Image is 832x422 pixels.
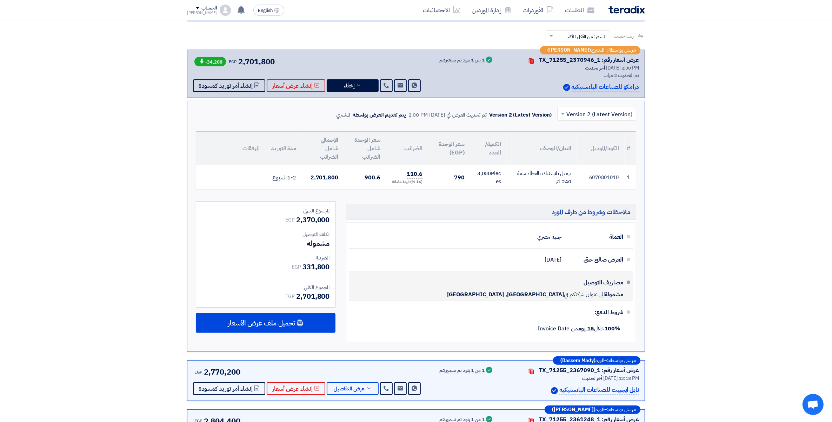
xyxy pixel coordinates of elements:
[428,132,470,165] th: سعر الوحدة (EGP)
[272,173,296,182] span: 1-2 اسبوع
[603,375,639,382] span: [DATE] 12:18 PM
[564,291,605,298] span: الى عنوان شركتكم في
[607,407,636,412] span: مرسل بواسطة:
[392,179,422,185] div: (14 %) قيمة مضافة
[582,375,602,382] span: أخر تحديث
[196,132,265,165] th: المرفقات
[567,33,606,40] span: السعر: من الأقل للأكثر
[547,48,591,53] b: ([PERSON_NAME])
[502,72,639,79] div: تم التحديث 2 مرات
[439,368,485,374] div: 1 من 1 بنود تم تسعيرهم
[193,382,265,395] button: إنشاء أمر توريد كمسودة
[327,79,379,92] button: إخفاء
[194,57,226,66] span: -34,200
[577,132,625,165] th: الكود/الموديل
[578,324,594,333] u: 15 يوم
[199,386,253,391] span: إنشاء أمر توريد كمسودة
[229,59,237,65] span: EGP
[336,111,350,119] div: المشتري
[595,358,604,363] span: المورد
[560,358,595,363] b: (Bassem Mady)
[585,64,605,72] span: أخر تحديث
[334,386,365,391] span: عرض التفاصيل
[360,304,623,321] div: شروط الدفع:
[625,165,636,190] td: 1
[407,170,422,179] span: 110.6
[344,83,354,88] span: إخفاء
[559,385,639,395] p: نايل ايجيبت للصناعات البلاستيكيه
[296,291,330,302] span: 2,701,800
[553,356,640,365] div: –
[327,382,379,395] button: عرض التفاصيل
[536,324,620,333] span: خلال من Invoice Date.
[606,64,639,72] span: [DATE] 2:00 PM
[490,111,552,119] div: Version 2 (Latest Version)
[194,369,202,375] span: EGP
[286,293,295,300] span: EGP
[204,366,240,378] span: 2,770,200
[539,366,639,375] div: عرض أسعار رقم: TX_71255_2367090_1
[202,207,330,215] div: المجموع الجزئي
[591,48,604,53] span: المشتري
[577,165,625,190] td: 6070801010
[296,215,330,225] span: 2,370,000
[365,173,380,182] span: 900.6
[477,170,491,177] span: 3,000
[265,132,302,165] th: مدة التوريد
[220,5,231,16] img: profile_test.png
[512,170,571,185] div: برميل بلاستيك بالغطاء سعة 240 لتر
[607,358,636,363] span: مرسل بواسطة:
[470,165,507,190] td: Pieces
[346,204,636,220] h5: ملاحظات وشروط من طرف المورد
[567,251,623,268] div: العرض صالح حتى
[202,284,330,291] div: المجموع الكلي
[605,291,623,298] span: مشمولة
[353,111,406,119] div: يتم تقديم العرض بواسطة
[417,2,466,18] a: الاحصائيات
[272,83,313,88] span: إنشاء عرض أسعار
[202,231,330,238] div: تكلفه التوصيل
[258,8,273,13] span: English
[302,132,344,165] th: الإجمالي شامل الضرائب
[311,173,338,182] span: 2,701,800
[539,56,639,64] div: عرض أسعار رقم: TX_71255_2370946_1
[193,79,265,92] button: إنشاء أمر توريد كمسودة
[614,32,634,40] span: رتب حسب
[272,386,313,391] span: إنشاء عرض أسعار
[201,5,217,11] div: الحساب
[608,6,645,14] img: Teradix logo
[567,229,623,245] div: العملة
[545,405,640,414] div: –
[540,46,640,54] div: –
[447,291,564,298] span: [GEOGRAPHIC_DATA], [GEOGRAPHIC_DATA]
[439,58,485,63] div: 1 من 1 بنود تم تسعيرهم
[454,173,465,182] span: 790
[572,83,639,92] p: درامكو للصناعات البلاستيكيه
[267,79,325,92] button: إنشاء عرض أسعار
[302,262,330,272] span: 331,800
[408,111,487,119] div: تم تحديث العرض في [DATE] 2:00 PM
[607,48,636,53] span: مرسل بواسطة:
[552,407,595,412] b: ([PERSON_NAME])
[803,394,824,415] div: Open chat
[595,407,604,412] span: المورد
[199,83,253,88] span: إنشاء أمر توريد كمسودة
[344,132,386,165] th: سعر الوحدة شامل الضرائب
[625,132,636,165] th: #
[228,320,295,326] span: تحميل ملف عرض الأسعار
[517,2,559,18] a: الأوردرات
[507,132,577,165] th: البيان/الوصف
[470,132,507,165] th: الكمية/العدد
[559,2,600,18] a: الطلبات
[292,263,301,271] span: EGP
[567,274,623,291] div: مصاريف التوصيل
[286,216,295,224] span: EGP
[386,132,428,165] th: الضرائب
[238,56,275,67] span: 2,701,800
[604,324,620,333] strong: 100%
[537,230,561,244] div: جنيه مصري
[202,254,330,262] div: الضريبة
[545,256,561,263] span: [DATE]
[563,84,570,91] img: Verified Account
[307,238,330,249] span: مشموله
